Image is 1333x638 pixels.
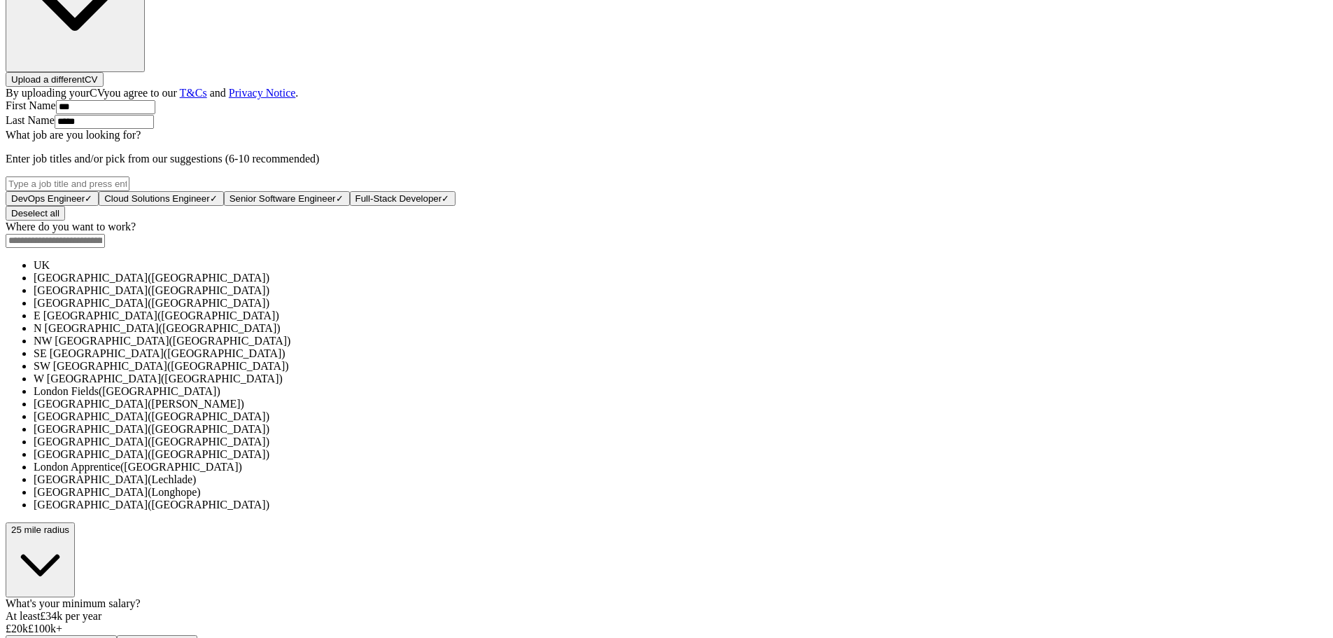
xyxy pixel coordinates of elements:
[148,284,269,296] span: ([GEOGRAPHIC_DATA])
[11,193,85,204] span: DevOps Engineer
[6,623,28,634] span: £ 20 k
[34,259,1327,272] li: UK
[34,398,1327,410] li: [GEOGRAPHIC_DATA]
[34,461,1327,473] li: London Apprentice
[34,310,1327,322] li: E [GEOGRAPHIC_DATA]
[34,347,1327,360] li: SE [GEOGRAPHIC_DATA]
[11,525,69,535] span: 25 mile radius
[34,284,1327,297] li: [GEOGRAPHIC_DATA]
[6,522,75,597] button: 25 mile radius
[169,335,291,347] span: ([GEOGRAPHIC_DATA])
[40,610,62,622] span: £ 34k
[6,87,1327,99] div: By uploading your CV you agree to our and .
[157,310,279,321] span: ([GEOGRAPHIC_DATA])
[34,423,1327,436] li: [GEOGRAPHIC_DATA]
[6,114,55,126] label: Last Name
[350,191,456,206] button: Full-Stack Developer✓
[148,410,269,422] span: ([GEOGRAPHIC_DATA])
[65,610,101,622] span: per year
[167,360,289,372] span: ([GEOGRAPHIC_DATA])
[148,499,269,511] span: ([GEOGRAPHIC_DATA])
[148,448,269,460] span: ([GEOGRAPHIC_DATA])
[230,193,336,204] span: Senior Software Engineer
[6,206,65,221] button: Deselect all
[336,193,344,204] span: ✓
[34,410,1327,423] li: [GEOGRAPHIC_DATA]
[224,191,350,206] button: Senior Software Engineer✓
[120,461,242,473] span: ([GEOGRAPHIC_DATA])
[34,335,1327,347] li: NW [GEOGRAPHIC_DATA]
[148,436,269,448] span: ([GEOGRAPHIC_DATA])
[34,385,1327,398] li: London Fields
[28,623,62,634] span: £ 100 k+
[229,87,296,99] a: Privacy Notice
[6,610,40,622] span: At least
[6,597,141,609] label: What's your minimum salary?
[6,72,104,87] button: Upload a differentCV
[99,385,220,397] span: ([GEOGRAPHIC_DATA])
[164,347,285,359] span: ([GEOGRAPHIC_DATA])
[148,423,269,435] span: ([GEOGRAPHIC_DATA])
[148,398,244,410] span: ([PERSON_NAME])
[34,297,1327,310] li: [GEOGRAPHIC_DATA]
[442,193,449,204] span: ✓
[34,436,1327,448] li: [GEOGRAPHIC_DATA]
[34,448,1327,461] li: [GEOGRAPHIC_DATA]
[34,272,1327,284] li: [GEOGRAPHIC_DATA]
[210,193,218,204] span: ✓
[148,486,201,498] span: (Longhope)
[85,193,92,204] span: ✓
[159,322,281,334] span: ([GEOGRAPHIC_DATA])
[148,272,269,284] span: ([GEOGRAPHIC_DATA])
[6,129,141,141] label: What job are you looking for?
[6,99,56,111] label: First Name
[6,176,129,191] input: Type a job title and press enter
[6,153,1327,165] p: Enter job titles and/or pick from our suggestions (6-10 recommended)
[34,499,1327,511] li: [GEOGRAPHIC_DATA]
[148,473,196,485] span: (Lechlade)
[34,322,1327,335] li: N [GEOGRAPHIC_DATA]
[34,373,1327,385] li: W [GEOGRAPHIC_DATA]
[104,193,209,204] span: Cloud Solutions Engineer
[6,221,136,233] label: Where do you want to work?
[355,193,442,204] span: Full-Stack Developer
[34,486,1327,499] li: [GEOGRAPHIC_DATA]
[34,360,1327,373] li: SW [GEOGRAPHIC_DATA]
[34,473,1327,486] li: [GEOGRAPHIC_DATA]
[148,297,269,309] span: ([GEOGRAPHIC_DATA])
[180,87,207,99] a: T&Cs
[99,191,223,206] button: Cloud Solutions Engineer✓
[6,191,99,206] button: DevOps Engineer✓
[161,373,283,384] span: ([GEOGRAPHIC_DATA])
